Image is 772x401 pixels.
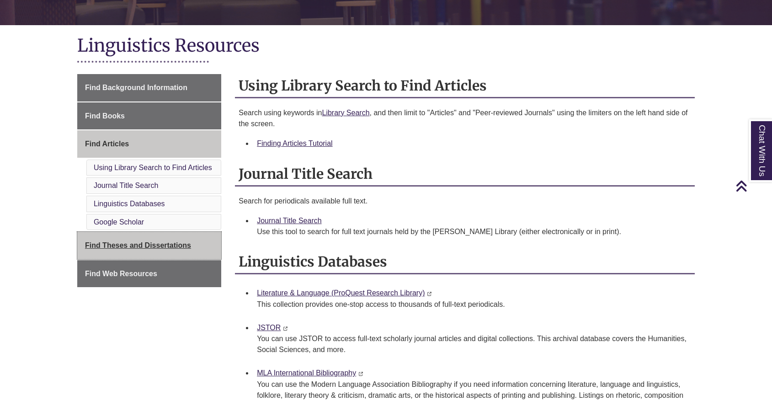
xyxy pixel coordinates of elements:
a: JSTOR [257,324,281,331]
a: Find Web Resources [77,260,221,288]
span: Find Books [85,112,125,120]
div: Use this tool to search for full text journals held by the [PERSON_NAME] Library (either electron... [257,226,687,237]
h2: Using Library Search to Find Articles [235,74,695,98]
p: This collection provides one-stop access to thousands of full-text periodicals. [257,299,687,310]
h1: Linguistics Resources [77,34,695,59]
div: Guide Page Menu [77,74,221,287]
a: Linguistics Databases [94,200,165,208]
a: MLA International Bibliography [257,369,356,377]
a: Using Library Search to Find Articles [94,164,212,171]
span: Find Articles [85,140,129,148]
span: Find Background Information [85,84,187,91]
span: Find Theses and Dissertations [85,241,191,249]
a: Find Articles [77,130,221,158]
a: Literature & Language (ProQuest Research Library) [257,289,425,297]
a: Finding Articles Tutorial [257,139,332,147]
a: Find Theses and Dissertations [77,232,221,259]
a: Back to Top [735,180,770,192]
p: You can use JSTOR to access full-text scholarly journal articles and digital collections. This ar... [257,333,687,355]
a: Google Scholar [94,218,144,226]
h2: Linguistics Databases [235,250,695,274]
i: This link opens in a new window [358,372,363,376]
a: Library Search [322,109,370,117]
a: Journal Title Search [94,182,158,189]
i: This link opens in a new window [283,326,288,331]
h2: Journal Title Search [235,162,695,187]
i: This link opens in a new window [427,292,432,296]
a: Find Background Information [77,74,221,102]
p: Search using keywords in , and then limit to "Articles" and "Peer-reviewed Journals" using the li... [239,107,691,129]
span: Find Web Resources [85,270,157,278]
p: Search for periodicals available full text. [239,196,691,207]
a: Journal Title Search [257,217,321,225]
a: Find Books [77,102,221,130]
